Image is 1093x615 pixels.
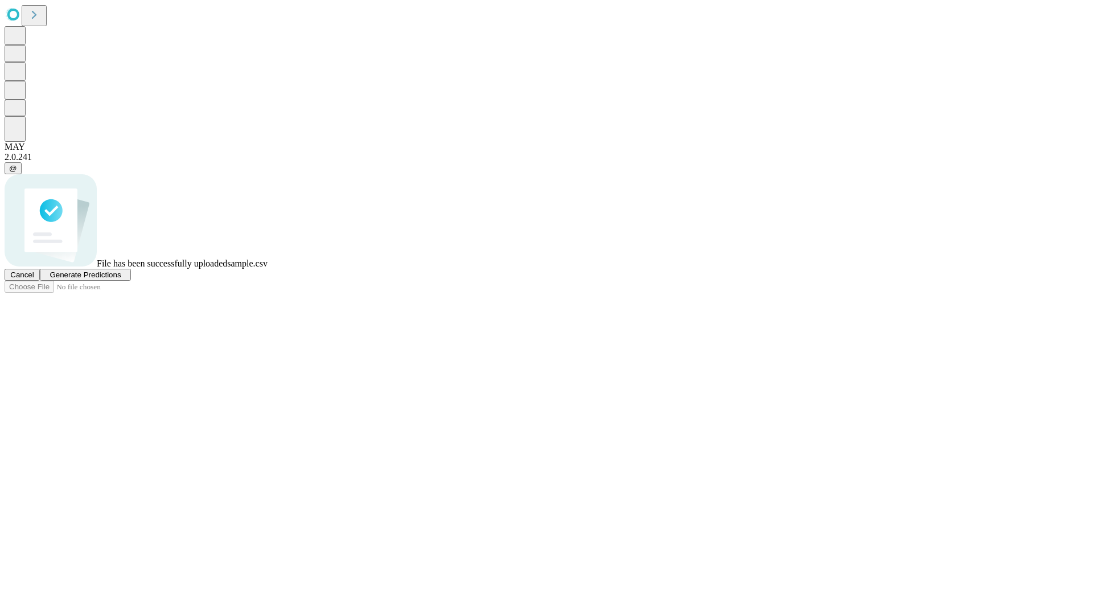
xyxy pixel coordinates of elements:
button: @ [5,162,22,174]
span: File has been successfully uploaded [97,259,227,268]
button: Cancel [5,269,40,281]
div: 2.0.241 [5,152,1088,162]
span: Cancel [10,270,34,279]
div: MAY [5,142,1088,152]
span: @ [9,164,17,173]
button: Generate Predictions [40,269,131,281]
span: sample.csv [227,259,268,268]
span: Generate Predictions [50,270,121,279]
